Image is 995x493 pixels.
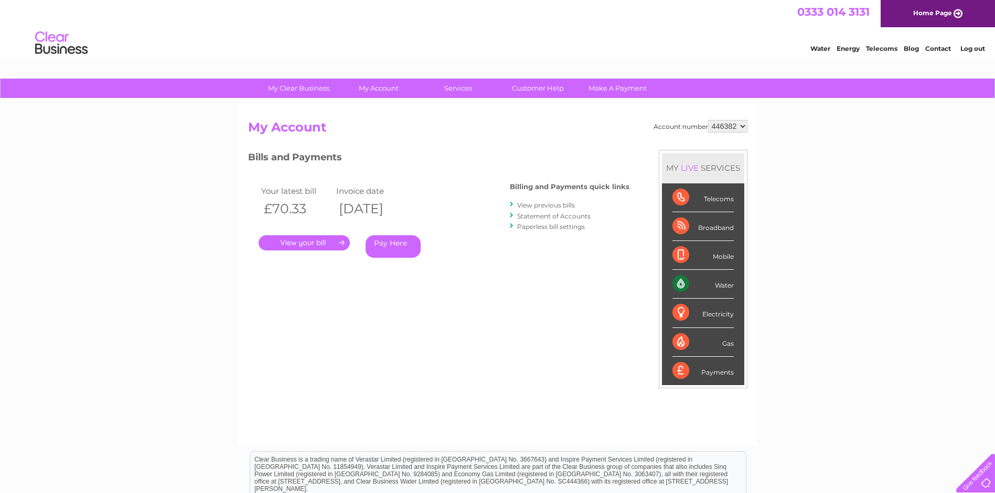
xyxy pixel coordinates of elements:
[517,201,575,209] a: View previous bills
[35,27,88,59] img: logo.png
[495,79,581,98] a: Customer Help
[510,183,629,191] h4: Billing and Payments quick links
[672,357,734,385] div: Payments
[415,79,501,98] a: Services
[672,241,734,270] div: Mobile
[662,153,744,183] div: MY SERVICES
[837,45,860,52] a: Energy
[334,184,409,198] td: Invoice date
[672,328,734,357] div: Gas
[250,6,746,51] div: Clear Business is a trading name of Verastar Limited (registered in [GEOGRAPHIC_DATA] No. 3667643...
[517,223,585,231] a: Paperless bill settings
[810,45,830,52] a: Water
[259,184,334,198] td: Your latest bill
[259,235,350,250] a: .
[259,198,334,220] th: £70.33
[672,183,734,212] div: Telecoms
[866,45,897,52] a: Telecoms
[654,120,747,133] div: Account number
[925,45,951,52] a: Contact
[248,120,747,140] h2: My Account
[679,163,701,173] div: LIVE
[366,235,421,258] a: Pay Here
[248,150,629,168] h3: Bills and Payments
[904,45,919,52] a: Blog
[672,212,734,241] div: Broadband
[335,79,422,98] a: My Account
[517,212,591,220] a: Statement of Accounts
[672,270,734,299] div: Water
[255,79,342,98] a: My Clear Business
[574,79,661,98] a: Make A Payment
[797,5,870,18] a: 0333 014 3131
[960,45,985,52] a: Log out
[334,198,409,220] th: [DATE]
[672,299,734,327] div: Electricity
